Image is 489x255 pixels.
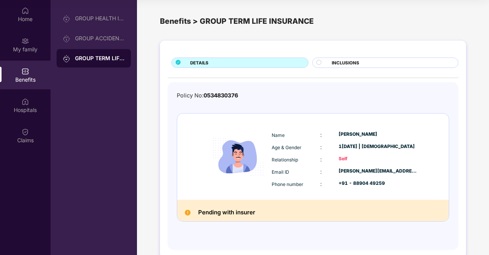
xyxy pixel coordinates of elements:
[272,181,303,187] span: Phone number
[339,131,417,138] div: [PERSON_NAME]
[21,37,29,45] img: svg+xml;base64,PHN2ZyB3aWR0aD0iMjAiIGhlaWdodD0iMjAiIHZpZXdCb3g9IjAgMCAyMCAyMCIgZmlsbD0ibm9uZSIgeG...
[63,55,70,63] img: svg+xml;base64,PHN2ZyB3aWR0aD0iMjAiIGhlaWdodD0iMjAiIHZpZXdCb3g9IjAgMCAyMCAyMCIgZmlsbD0ibm9uZSIgeG...
[21,7,29,15] img: svg+xml;base64,PHN2ZyBpZD0iSG9tZSIgeG1sbnM9Imh0dHA6Ly93d3cudzMub3JnLzIwMDAvc3ZnIiB3aWR0aD0iMjAiIG...
[190,59,209,66] span: DETAILS
[75,15,125,21] div: GROUP HEALTH INSURANCE
[320,144,322,150] span: :
[63,35,70,43] img: svg+xml;base64,PHN2ZyB3aWR0aD0iMjAiIGhlaWdodD0iMjAiIHZpZXdCb3g9IjAgMCAyMCAyMCIgZmlsbD0ibm9uZSIgeG...
[177,91,238,100] div: Policy No:
[339,155,417,163] div: Self
[272,145,302,150] span: Age & Gender
[75,35,125,41] div: GROUP ACCIDENTAL INSURANCE
[21,67,29,75] img: svg+xml;base64,PHN2ZyBpZD0iQmVuZWZpdHMiIHhtbG5zPSJodHRwOi8vd3d3LnczLm9yZy8yMDAwL3N2ZyIgd2lkdGg9Ij...
[339,180,417,187] div: +91 - 88904 49259
[320,168,322,175] span: :
[320,181,322,187] span: :
[160,15,466,27] div: Benefits > GROUP TERM LIFE INSURANCE
[320,132,322,138] span: :
[272,169,289,175] span: Email ID
[75,54,125,62] div: GROUP TERM LIFE INSURANCE
[272,132,285,138] span: Name
[204,92,238,99] span: 0534830376
[21,98,29,105] img: svg+xml;base64,PHN2ZyBpZD0iSG9zcGl0YWxzIiB4bWxucz0iaHR0cDovL3d3dy53My5vcmcvMjAwMC9zdmciIHdpZHRoPS...
[332,59,359,66] span: INCLUSIONS
[272,157,298,163] span: Relationship
[320,156,322,163] span: :
[63,15,70,23] img: svg+xml;base64,PHN2ZyB3aWR0aD0iMjAiIGhlaWdodD0iMjAiIHZpZXdCb3g9IjAgMCAyMCAyMCIgZmlsbD0ibm9uZSIgeG...
[185,210,191,216] img: Pending
[21,128,29,136] img: svg+xml;base64,PHN2ZyBpZD0iQ2xhaW0iIHhtbG5zPSJodHRwOi8vd3d3LnczLm9yZy8yMDAwL3N2ZyIgd2lkdGg9IjIwIi...
[198,207,255,217] h2: Pending with insurer
[339,143,417,150] div: 1[DATE] | [DEMOGRAPHIC_DATA]
[207,125,270,188] img: icon
[339,168,417,175] div: [PERSON_NAME][EMAIL_ADDRESS][DOMAIN_NAME]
